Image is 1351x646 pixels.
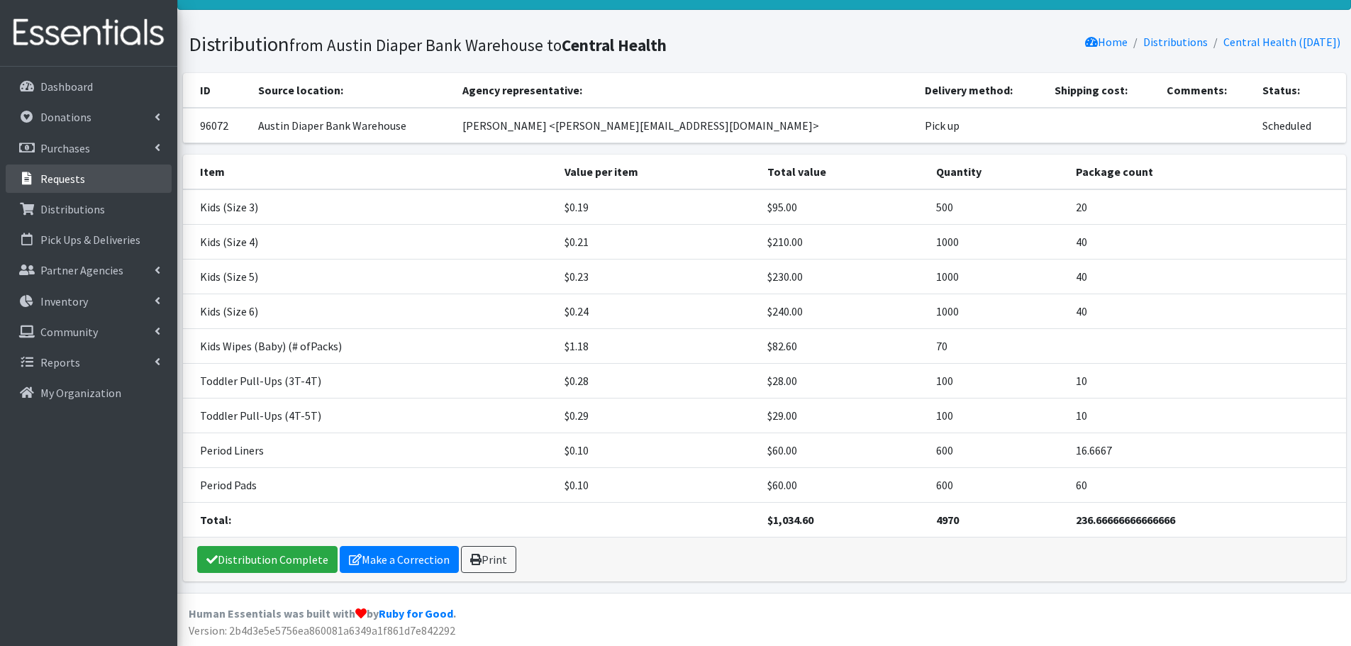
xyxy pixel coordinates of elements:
[556,328,759,363] td: $1.18
[759,155,928,189] th: Total value
[183,224,557,259] td: Kids (Size 4)
[6,348,172,377] a: Reports
[1254,108,1346,143] td: Scheduled
[759,398,928,433] td: $29.00
[183,294,557,328] td: Kids (Size 6)
[340,546,459,573] a: Make a Correction
[1067,467,1346,502] td: 60
[556,259,759,294] td: $0.23
[1067,398,1346,433] td: 10
[1076,513,1175,527] strong: 236.66666666666666
[6,165,172,193] a: Requests
[183,108,250,143] td: 96072
[936,513,959,527] strong: 4970
[556,294,759,328] td: $0.24
[183,189,557,225] td: Kids (Size 3)
[767,513,813,527] strong: $1,034.60
[454,73,916,108] th: Agency representative:
[928,224,1067,259] td: 1000
[928,294,1067,328] td: 1000
[759,363,928,398] td: $28.00
[556,398,759,433] td: $0.29
[759,259,928,294] td: $230.00
[556,155,759,189] th: Value per item
[189,32,760,57] h1: Distribution
[6,287,172,316] a: Inventory
[40,172,85,186] p: Requests
[200,513,231,527] strong: Total:
[759,467,928,502] td: $60.00
[928,398,1067,433] td: 100
[183,398,557,433] td: Toddler Pull-Ups (4T-5T)
[6,256,172,284] a: Partner Agencies
[562,35,667,55] b: Central Health
[1158,73,1254,108] th: Comments:
[183,259,557,294] td: Kids (Size 5)
[759,224,928,259] td: $210.00
[1085,35,1128,49] a: Home
[183,73,250,108] th: ID
[1223,35,1340,49] a: Central Health ([DATE])
[183,155,557,189] th: Item
[183,467,557,502] td: Period Pads
[556,363,759,398] td: $0.28
[1067,224,1346,259] td: 40
[40,294,88,308] p: Inventory
[759,294,928,328] td: $240.00
[928,328,1067,363] td: 70
[1046,73,1157,108] th: Shipping cost:
[183,433,557,467] td: Period Liners
[556,467,759,502] td: $0.10
[759,433,928,467] td: $60.00
[928,155,1067,189] th: Quantity
[916,73,1046,108] th: Delivery method:
[916,108,1046,143] td: Pick up
[40,141,90,155] p: Purchases
[1067,259,1346,294] td: 40
[289,35,667,55] small: from Austin Diaper Bank Warehouse to
[6,134,172,162] a: Purchases
[928,363,1067,398] td: 100
[189,606,456,620] strong: Human Essentials was built with by .
[1067,294,1346,328] td: 40
[6,379,172,407] a: My Organization
[40,325,98,339] p: Community
[6,225,172,254] a: Pick Ups & Deliveries
[40,263,123,277] p: Partner Agencies
[6,195,172,223] a: Distributions
[461,546,516,573] a: Print
[40,110,91,124] p: Donations
[1067,433,1346,467] td: 16.6667
[556,433,759,467] td: $0.10
[40,79,93,94] p: Dashboard
[6,9,172,57] img: HumanEssentials
[6,318,172,346] a: Community
[759,328,928,363] td: $82.60
[40,233,140,247] p: Pick Ups & Deliveries
[250,108,454,143] td: Austin Diaper Bank Warehouse
[1143,35,1208,49] a: Distributions
[928,259,1067,294] td: 1000
[928,467,1067,502] td: 600
[454,108,916,143] td: [PERSON_NAME] <[PERSON_NAME][EMAIL_ADDRESS][DOMAIN_NAME]>
[1067,189,1346,225] td: 20
[1067,363,1346,398] td: 10
[40,202,105,216] p: Distributions
[556,224,759,259] td: $0.21
[1067,155,1346,189] th: Package count
[6,72,172,101] a: Dashboard
[40,355,80,369] p: Reports
[928,189,1067,225] td: 500
[197,546,338,573] a: Distribution Complete
[40,386,121,400] p: My Organization
[250,73,454,108] th: Source location:
[556,189,759,225] td: $0.19
[759,189,928,225] td: $95.00
[183,363,557,398] td: Toddler Pull-Ups (3T-4T)
[6,103,172,131] a: Donations
[183,328,557,363] td: Kids Wipes (Baby) (# ofPacks)
[189,623,455,637] span: Version: 2b4d3e5e5756ea860081a6349a1f861d7e842292
[379,606,453,620] a: Ruby for Good
[928,433,1067,467] td: 600
[1254,73,1346,108] th: Status:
